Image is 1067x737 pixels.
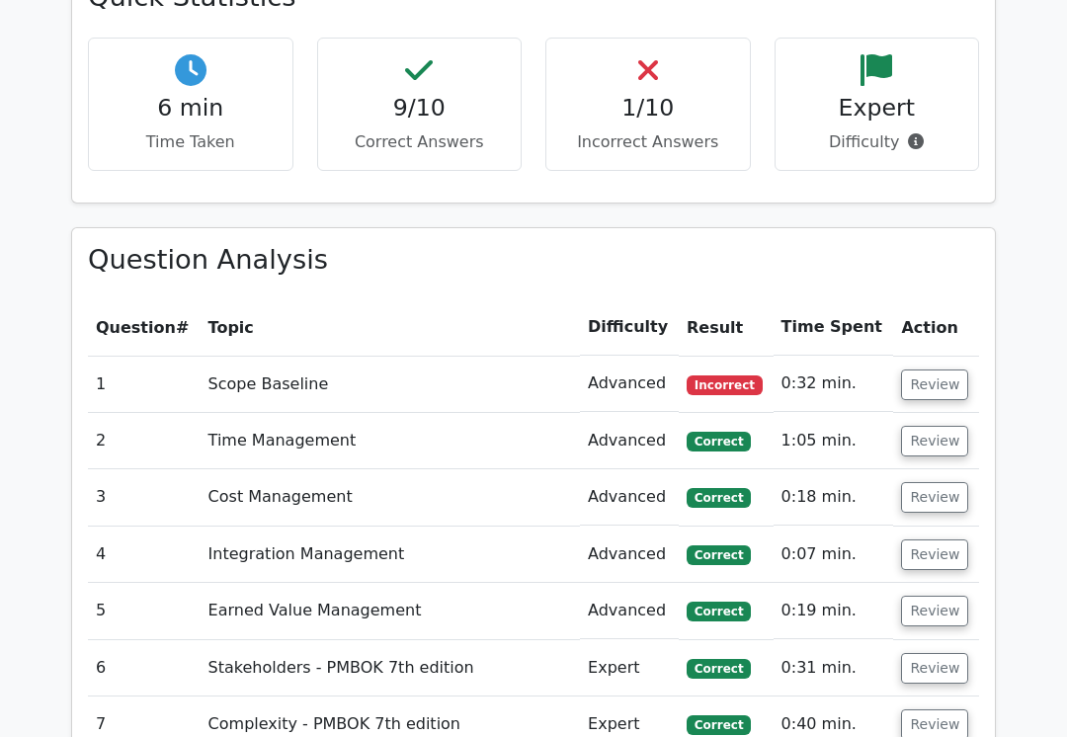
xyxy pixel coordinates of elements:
td: Advanced [580,356,679,412]
h4: 9/10 [334,94,506,122]
td: 0:31 min. [774,640,894,696]
span: Question [96,318,176,337]
th: Time Spent [774,299,894,356]
p: Difficulty [791,130,963,154]
span: Correct [687,545,751,565]
td: 0:32 min. [774,356,894,412]
td: Cost Management [201,469,580,526]
button: Review [901,539,968,570]
td: 2 [88,413,201,469]
span: Correct [687,659,751,679]
button: Review [901,482,968,513]
th: Difficulty [580,299,679,356]
h4: 1/10 [562,94,734,122]
span: Correct [687,432,751,451]
td: Advanced [580,413,679,469]
button: Review [901,426,968,456]
span: Correct [687,715,751,735]
td: 5 [88,583,201,639]
p: Correct Answers [334,130,506,154]
td: 1 [88,356,201,412]
button: Review [901,596,968,626]
h4: Expert [791,94,963,122]
td: 6 [88,640,201,696]
span: Incorrect [687,375,763,395]
button: Review [901,653,968,684]
td: 0:18 min. [774,469,894,526]
td: Earned Value Management [201,583,580,639]
h4: 6 min [105,94,277,122]
h3: Question Analysis [88,244,979,277]
td: Stakeholders - PMBOK 7th edition [201,640,580,696]
td: Advanced [580,469,679,526]
td: 0:19 min. [774,583,894,639]
td: 1:05 min. [774,413,894,469]
th: Action [893,299,979,356]
td: 0:07 min. [774,527,894,583]
td: Scope Baseline [201,356,580,412]
span: Correct [687,602,751,621]
td: 4 [88,527,201,583]
td: Advanced [580,583,679,639]
td: Advanced [580,527,679,583]
th: Result [679,299,774,356]
td: 3 [88,469,201,526]
td: Expert [580,640,679,696]
td: Integration Management [201,527,580,583]
button: Review [901,369,968,400]
td: Time Management [201,413,580,469]
p: Incorrect Answers [562,130,734,154]
th: # [88,299,201,356]
th: Topic [201,299,580,356]
p: Time Taken [105,130,277,154]
span: Correct [687,488,751,508]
